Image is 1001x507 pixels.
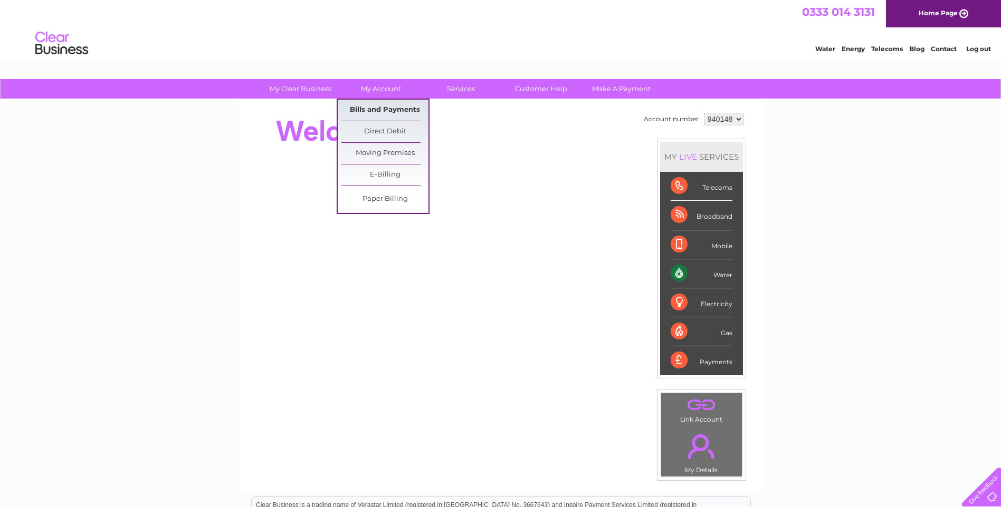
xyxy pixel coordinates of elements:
[664,396,739,414] a: .
[671,317,732,346] div: Gas
[677,152,699,162] div: LIVE
[341,100,428,121] a: Bills and Payments
[337,79,424,99] a: My Account
[671,346,732,375] div: Payments
[578,79,665,99] a: Make A Payment
[815,45,835,53] a: Water
[341,143,428,164] a: Moving Premises
[257,79,344,99] a: My Clear Business
[498,79,585,99] a: Customer Help
[661,425,742,477] td: My Details
[661,393,742,426] td: Link Account
[802,5,875,18] a: 0333 014 3131
[966,45,991,53] a: Log out
[341,189,428,210] a: Paper Billing
[871,45,903,53] a: Telecoms
[641,110,701,128] td: Account number
[35,27,89,60] img: logo.png
[417,79,504,99] a: Services
[341,164,428,186] a: E-Billing
[909,45,924,53] a: Blog
[660,142,743,172] div: MY SERVICES
[842,45,865,53] a: Energy
[671,259,732,288] div: Water
[671,288,732,317] div: Electricity
[252,6,750,51] div: Clear Business is a trading name of Verastar Limited (registered in [GEOGRAPHIC_DATA] No. 3667643...
[664,428,739,465] a: .
[931,45,957,53] a: Contact
[671,201,732,230] div: Broadband
[341,121,428,142] a: Direct Debit
[671,172,732,201] div: Telecoms
[671,230,732,259] div: Mobile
